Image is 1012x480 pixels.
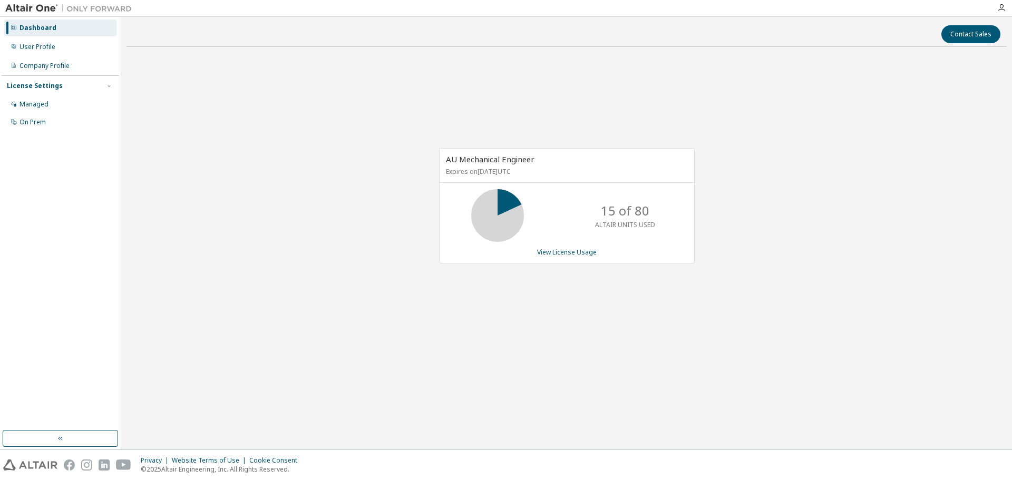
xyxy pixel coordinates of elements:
div: Privacy [141,456,172,465]
p: © 2025 Altair Engineering, Inc. All Rights Reserved. [141,465,304,474]
p: ALTAIR UNITS USED [595,220,655,229]
div: Company Profile [20,62,70,70]
img: instagram.svg [81,459,92,471]
img: altair_logo.svg [3,459,57,471]
div: Cookie Consent [249,456,304,465]
div: Managed [20,100,48,109]
div: Website Terms of Use [172,456,249,465]
div: On Prem [20,118,46,126]
a: View License Usage [537,248,597,257]
img: youtube.svg [116,459,131,471]
button: Contact Sales [941,25,1000,43]
span: AU Mechanical Engineer [446,154,534,164]
div: Dashboard [20,24,56,32]
img: linkedin.svg [99,459,110,471]
p: 15 of 80 [601,202,649,220]
div: License Settings [7,82,63,90]
img: Altair One [5,3,137,14]
img: facebook.svg [64,459,75,471]
div: User Profile [20,43,55,51]
p: Expires on [DATE] UTC [446,167,685,176]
